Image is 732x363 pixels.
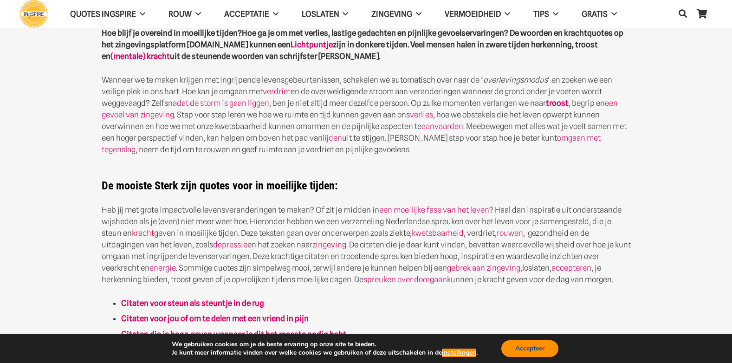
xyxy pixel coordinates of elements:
[121,314,309,323] a: Citaten voor jou of om te delen met een vriend in pijn
[501,340,558,357] button: Accepteer
[149,263,176,272] a: energie
[102,28,623,61] strong: Hoe ga je om met verlies, lastige gedachten en pijnlijke gevoelservaringen? De woorden en krachtq...
[263,87,291,96] a: verdriet
[447,263,522,272] a: gebrek aan zingeving,
[497,228,523,238] a: rouwen
[483,75,548,84] em: overlevingsmodus
[102,179,338,192] strong: De mooiste Sterk zijn quotes voor in moeilijke tijden:
[522,2,570,26] a: TIPS
[213,2,290,26] a: Acceptatie
[172,349,478,357] p: Je kunt meer informatie vinden over welke cookies we gebruiken of deze uitschakelen in de .
[410,110,433,119] a: verlies
[121,298,264,308] a: Citaten voor steun als steuntje in de rug
[433,2,522,26] a: VERMOEIDHEID
[102,74,631,156] p: Wanneer we te maken krijgen met ingrijpende levensgebeurtenissen, schakelen we automatisch over n...
[102,133,601,154] a: omgaan met tegenslag
[412,228,464,238] a: kwetsbaarheid
[213,240,247,249] a: depressie
[674,3,692,25] a: Zoeken
[360,2,433,26] a: Zingeving
[110,52,170,61] a: (mentale) kracht
[421,122,463,131] a: aanvaarden
[291,40,333,49] a: Lichtpuntje
[551,263,591,272] a: accepteren
[302,9,339,19] span: Loslaten
[363,275,447,284] a: spreuken over doorgaan
[172,340,478,349] p: We gebruiken cookies om je de beste ervaring op onze site te bieden.
[379,205,489,214] a: een moeilijke fase van het leven
[570,2,628,26] a: GRATIS
[121,330,348,339] a: Citaten die je hoop geven wanneer je dit het meeste nodig hebt.
[445,9,501,19] span: VERMOEIDHEID
[132,228,154,238] a: kracht
[546,98,569,108] a: troost
[290,2,360,26] a: Loslaten
[312,240,346,249] a: zingeving
[371,9,412,19] span: Zingeving
[58,2,157,26] a: QUOTES INGSPIRE
[157,2,213,26] a: ROUW
[102,98,618,119] a: een gevoel van zingeving
[102,204,631,285] p: Heb jij met grote impactvolle levensveranderingen te maken? Of zit je midden in ? Haal dan inspir...
[168,98,269,108] a: nadat de storm is gaan liggen
[70,9,136,19] span: QUOTES INGSPIRE
[582,9,608,19] span: GRATIS
[533,9,549,19] span: TIPS
[323,133,342,143] a: lijden
[224,9,269,19] span: Acceptatie
[442,349,476,357] button: instellingen
[102,28,242,38] strong: Hoe blijf je overeind in moeilijke tijden?
[168,9,192,19] span: ROUW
